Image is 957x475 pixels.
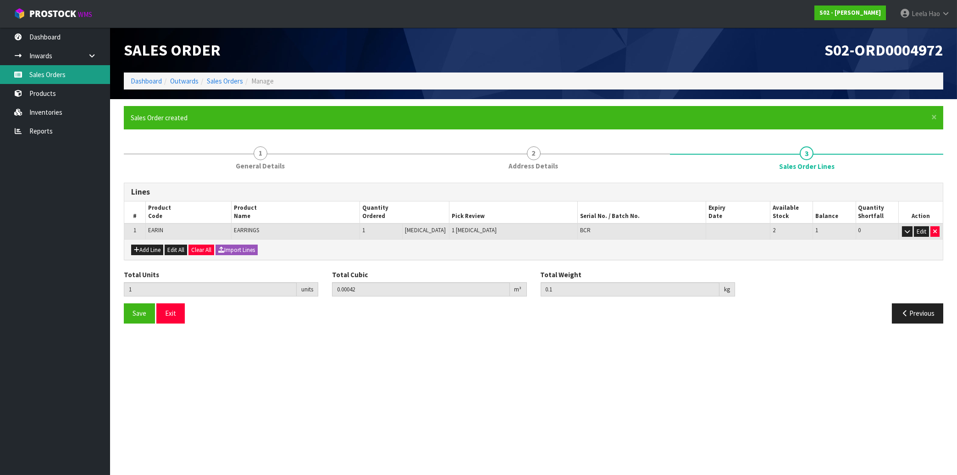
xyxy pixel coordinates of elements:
th: Quantity Ordered [360,201,449,224]
button: Import Lines [216,245,258,256]
th: Action [898,201,943,224]
input: Total Weight [541,282,719,296]
th: Serial No. / Batch No. [578,201,706,224]
th: Quantity Shortfall [856,201,898,224]
div: units [297,282,318,297]
button: Save [124,303,155,323]
div: m³ [510,282,527,297]
th: Available Stock [770,201,813,224]
th: Expiry Date [706,201,770,224]
span: Sales Order created [131,113,188,122]
span: 2 [773,226,775,234]
span: 1 [133,226,136,234]
button: Clear All [188,245,214,256]
span: Save [133,309,146,318]
label: Total Weight [541,270,582,279]
button: Previous [892,303,943,323]
span: 1 [MEDICAL_DATA] [452,226,497,234]
span: S02-ORD0004972 [824,40,943,60]
input: Total Cubic [332,282,509,296]
th: Product Code [146,201,232,224]
span: Sales Order [124,40,221,60]
button: Edit [914,226,929,237]
a: Outwards [170,77,199,85]
span: EARIN [148,226,163,234]
th: Product Name [231,201,360,224]
span: Sales Order Lines [779,162,835,171]
a: Dashboard [131,77,162,85]
span: 1 [254,146,267,160]
span: Hao [929,9,940,18]
th: Pick Review [449,201,578,224]
label: Total Cubic [332,270,368,279]
span: [MEDICAL_DATA] [405,226,446,234]
span: Leela [912,9,927,18]
th: Balance [813,201,856,224]
div: kg [719,282,735,297]
span: 2 [527,146,541,160]
span: BCR [580,226,591,234]
span: EARRINGS [234,226,259,234]
button: Add Line [131,245,163,256]
span: 3 [800,146,813,160]
button: Exit [156,303,185,323]
label: Total Units [124,270,159,279]
span: 1 [815,226,818,234]
th: # [124,201,146,224]
span: × [931,111,937,123]
span: ProStock [29,8,76,20]
button: Edit All [165,245,187,256]
span: Address Details [509,161,559,171]
h3: Lines [131,188,936,196]
strong: S02 - [PERSON_NAME] [819,9,881,17]
a: Sales Orders [207,77,243,85]
img: cube-alt.png [14,8,25,19]
span: Manage [251,77,274,85]
span: 0 [858,226,861,234]
small: WMS [78,10,92,19]
input: Total Units [124,282,297,296]
span: General Details [236,161,285,171]
span: 1 [362,226,365,234]
span: Sales Order Lines [124,176,943,330]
